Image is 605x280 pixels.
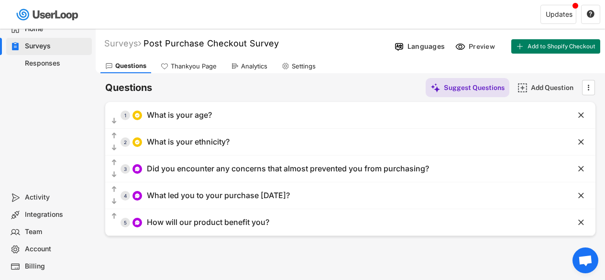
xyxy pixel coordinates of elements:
[110,185,118,194] button: 
[572,247,598,273] a: Open chat
[121,140,130,145] div: 2
[25,245,88,254] div: Account
[25,227,88,236] div: Team
[134,112,140,118] img: CircleTickMinorWhite.svg
[25,193,88,202] div: Activity
[112,117,117,125] text: 
[112,197,117,205] text: 
[430,83,440,93] img: MagicMajor%20%28Purple%29.svg
[578,190,584,201] text: 
[511,39,600,54] button: Add to Shopify Checkout
[587,10,594,18] text: 
[531,83,579,92] div: Add Question
[110,143,118,153] button: 
[147,217,269,227] div: How will our product benefit you?
[546,11,572,18] div: Updates
[147,110,212,120] div: What is your age?
[578,137,584,147] text: 
[171,62,217,70] div: Thankyou Page
[25,262,88,271] div: Billing
[583,80,593,95] button: 
[121,193,130,198] div: 4
[576,137,586,147] button: 
[586,10,595,19] button: 
[25,59,88,68] div: Responses
[134,166,140,172] img: ConversationMinor.svg
[576,191,586,201] button: 
[578,110,584,120] text: 
[25,24,88,34] div: Home
[528,44,595,49] span: Add to Shopify Checkout
[147,137,230,147] div: What is your ethnicity?
[25,210,88,219] div: Integrations
[110,197,118,206] button: 
[112,132,117,140] text: 
[121,167,130,171] div: 3
[576,218,586,227] button: 
[115,62,146,70] div: Questions
[134,220,140,225] img: ConversationMinor.svg
[110,116,118,126] button: 
[110,158,118,168] button: 
[105,81,152,94] h6: Questions
[134,193,140,199] img: ConversationMinor.svg
[112,170,117,179] text: 
[292,62,316,70] div: Settings
[469,42,497,51] div: Preview
[110,131,118,141] button: 
[110,212,118,221] button: 
[134,139,140,145] img: CircleTickMinorWhite.svg
[394,42,404,52] img: Language%20Icon.svg
[444,83,505,92] div: Suggest Questions
[143,38,279,48] font: Post Purchase Checkout Survey
[112,158,117,167] text: 
[578,217,584,227] text: 
[241,62,267,70] div: Analytics
[588,82,590,92] text: 
[578,164,584,174] text: 
[147,164,429,174] div: Did you encounter any concerns that almost prevented you from purchasing?
[576,164,586,174] button: 
[25,42,88,51] div: Surveys
[121,220,130,225] div: 5
[147,190,290,201] div: What led you to your purchase [DATE]?
[407,42,445,51] div: Languages
[112,212,117,220] text: 
[121,113,130,118] div: 1
[517,83,528,93] img: AddMajor.svg
[576,111,586,120] button: 
[14,5,82,24] img: userloop-logo-01.svg
[112,185,117,193] text: 
[112,144,117,152] text: 
[104,38,141,49] div: Surveys
[110,170,118,179] button: 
